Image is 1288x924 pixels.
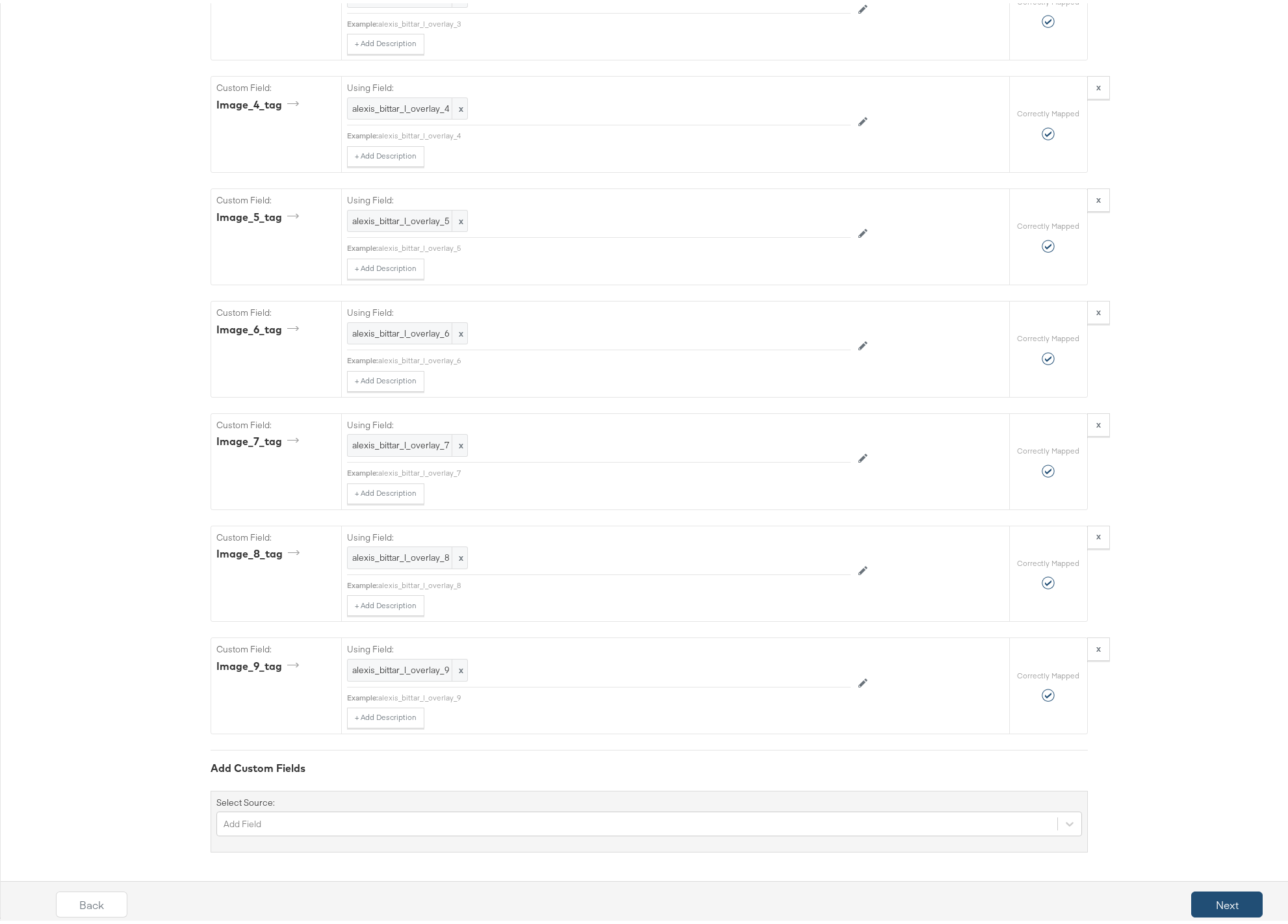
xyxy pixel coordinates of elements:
[347,704,424,725] button: + Add Description
[378,465,851,475] div: alexis_bittar_l_overlay_7
[347,191,851,203] label: Using Field:
[211,758,1088,773] div: Add Custom Fields
[216,79,336,91] label: Custom Field:
[1096,190,1101,202] strong: x
[216,793,275,806] label: Select Source:
[1087,185,1110,209] button: x
[352,548,463,561] span: alexis_bittar_l_overlay_8
[347,143,424,164] button: + Add Description
[56,888,127,914] button: Back
[452,431,467,453] span: x
[347,465,378,475] div: Example:
[216,543,304,558] div: image_8_tag
[216,431,303,446] div: image_7_tag
[378,240,851,250] div: alexis_bittar_l_overlay_5
[1017,667,1079,678] label: Correctly Mapped
[1017,443,1079,453] label: Correctly Mapped
[452,320,467,341] span: x
[347,416,851,428] label: Using Field:
[378,689,851,700] div: alexis_bittar_l_overlay_9
[1087,410,1110,433] button: x
[347,16,378,26] div: Example:
[352,212,463,224] span: alexis_bittar_l_overlay_5
[452,656,467,678] span: x
[216,319,303,334] div: image_6_tag
[452,95,467,116] span: x
[216,640,336,652] label: Custom Field:
[347,352,378,363] div: Example:
[1087,522,1110,546] button: x
[378,577,851,587] div: alexis_bittar_l_overlay_8
[1087,73,1110,96] button: x
[347,303,851,316] label: Using Field:
[1017,330,1079,340] label: Correctly Mapped
[216,528,336,541] label: Custom Field:
[216,94,303,109] div: image_4_tag
[216,191,336,203] label: Custom Field:
[224,815,261,827] div: Add Field
[216,207,303,222] div: image_5_tag
[352,324,463,337] span: alexis_bittar_l_overlay_6
[347,592,424,613] button: + Add Description
[1096,78,1101,90] strong: x
[1191,888,1263,914] button: Next
[378,352,851,363] div: alexis_bittar_l_overlay_6
[347,528,851,541] label: Using Field:
[452,207,467,229] span: x
[216,656,303,671] div: image_9_tag
[1096,303,1101,314] strong: x
[1096,415,1101,427] strong: x
[347,640,851,652] label: Using Field:
[1017,105,1079,116] label: Correctly Mapped
[216,303,336,316] label: Custom Field:
[1017,218,1079,228] label: Correctly Mapped
[1096,639,1101,651] strong: x
[347,240,378,250] div: Example:
[347,79,851,91] label: Using Field:
[347,689,378,700] div: Example:
[347,31,424,51] button: + Add Description
[347,127,378,138] div: Example:
[347,368,424,389] button: + Add Description
[347,480,424,501] button: + Add Description
[347,577,378,587] div: Example:
[347,255,424,276] button: + Add Description
[352,99,463,112] span: alexis_bittar_l_overlay_4
[1017,555,1079,565] label: Correctly Mapped
[352,661,463,673] span: alexis_bittar_l_overlay_9
[1087,298,1110,321] button: x
[216,416,336,428] label: Custom Field:
[1087,634,1110,658] button: x
[452,544,467,565] span: x
[378,16,851,26] div: alexis_bittar_l_overlay_3
[1096,527,1101,539] strong: x
[378,127,851,138] div: alexis_bittar_l_overlay_4
[352,436,463,448] span: alexis_bittar_l_overlay_7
